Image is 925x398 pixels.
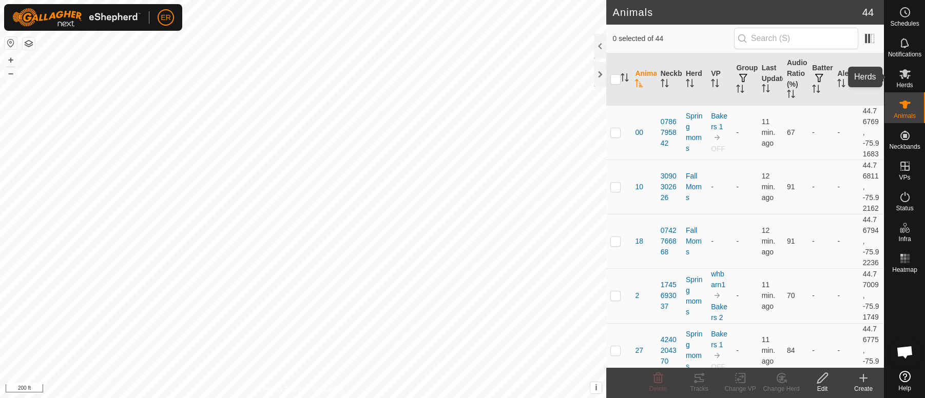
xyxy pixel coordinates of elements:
span: Delete [649,385,667,392]
span: 44 [862,5,874,20]
img: to [713,291,721,300]
span: VPs [899,174,910,181]
span: 91 [787,183,795,191]
span: Oct 4, 2025, 6:05 PM [762,226,775,256]
div: 3090302626 [661,171,678,203]
div: Edit [802,384,843,393]
td: - [833,268,858,323]
p-sorticon: Activate to sort [736,86,744,94]
td: - [833,160,858,214]
td: 44.76811, -75.92162 [859,160,884,214]
td: 44.77009, -75.91749 [859,268,884,323]
div: 0742766868 [661,225,678,257]
button: + [5,54,17,66]
a: Bakers 1 [711,112,727,131]
span: OFF [711,145,725,153]
span: 67 [787,128,795,136]
td: - [808,268,833,323]
th: Location [859,53,884,106]
td: - [833,214,858,268]
span: Neckbands [889,144,920,150]
span: 91 [787,237,795,245]
div: Create [843,384,884,393]
td: - [732,323,757,377]
td: - [732,160,757,214]
th: Animal [631,53,656,106]
p-sorticon: Activate to sort [661,81,669,89]
td: - [808,160,833,214]
span: ER [161,12,170,23]
th: VP [707,53,732,106]
span: Oct 4, 2025, 6:05 PM [762,281,775,310]
a: Bakers 1 [711,330,727,349]
span: 18 [635,236,643,247]
span: Schedules [890,21,919,27]
span: Herds [896,82,913,88]
div: Fall Moms [686,225,703,257]
span: 2 [635,290,639,301]
span: 84 [787,346,795,354]
div: 0786795842 [661,116,678,149]
p-sorticon: Activate to sort [837,81,845,89]
span: 27 [635,345,643,356]
p-sorticon: Activate to sort [621,75,629,83]
div: Spring moms [686,111,703,154]
td: 44.76775, -75.91688 [859,323,884,377]
span: 70 [787,291,795,300]
div: Spring moms [686,329,703,372]
span: OFF [711,363,725,371]
app-display-virtual-paddock-transition: - [711,237,714,245]
span: Help [898,385,911,391]
span: 00 [635,127,643,138]
img: to [713,351,721,360]
div: Fall Moms [686,171,703,203]
span: Oct 4, 2025, 6:05 PM [762,172,775,202]
th: Alerts [833,53,858,106]
p-sorticon: Activate to sort [635,81,643,89]
p-sorticon: Activate to sort [686,81,694,89]
span: 10 [635,182,643,192]
div: Change Herd [761,384,802,393]
a: whbarn1 [711,270,725,289]
span: Heatmap [892,267,917,273]
td: - [833,323,858,377]
th: Herd [682,53,707,106]
a: Contact Us [313,385,343,394]
p-sorticon: Activate to sort [711,81,719,89]
td: - [833,105,858,160]
a: Bakers 2 [711,303,727,322]
button: i [590,382,602,393]
span: Notifications [888,51,921,57]
td: - [732,105,757,160]
span: 0 selected of 44 [612,33,734,44]
div: Tracks [679,384,720,393]
button: Reset Map [5,37,17,49]
td: - [808,214,833,268]
th: Battery [808,53,833,106]
div: 4240204370 [661,334,678,367]
p-sorticon: Activate to sort [762,86,770,94]
span: Status [896,205,913,211]
th: Groups [732,53,757,106]
span: Oct 4, 2025, 6:06 PM [762,117,775,147]
td: 44.76769, -75.91683 [859,105,884,160]
span: Oct 4, 2025, 6:05 PM [762,335,775,365]
td: - [808,323,833,377]
th: Audio Ratio (%) [783,53,808,106]
th: Last Updated [758,53,783,106]
img: Gallagher Logo [12,8,141,27]
div: Open chat [890,336,920,367]
p-sorticon: Activate to sort [812,86,820,94]
th: Neckband [657,53,682,106]
td: - [732,214,757,268]
div: Change VP [720,384,761,393]
td: - [808,105,833,160]
a: Privacy Policy [263,385,301,394]
td: 44.76794, -75.92236 [859,214,884,268]
td: - [732,268,757,323]
app-display-virtual-paddock-transition: - [711,183,714,191]
input: Search (S) [734,28,858,49]
a: Help [884,367,925,395]
div: 1745693037 [661,280,678,312]
span: Animals [894,113,916,119]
